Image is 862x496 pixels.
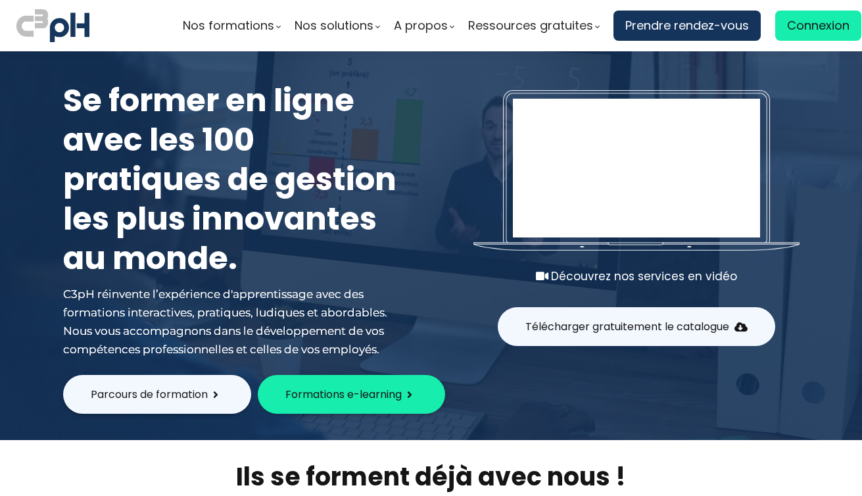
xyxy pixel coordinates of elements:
[473,267,799,285] div: Découvrez nos services en vidéo
[468,16,593,36] span: Ressources gratuites
[525,318,729,335] span: Télécharger gratuitement le catalogue
[613,11,761,41] a: Prendre rendez-vous
[787,16,850,36] span: Connexion
[498,307,775,346] button: Télécharger gratuitement le catalogue
[295,16,373,36] span: Nos solutions
[183,16,274,36] span: Nos formations
[63,375,251,414] button: Parcours de formation
[775,11,861,41] a: Connexion
[47,460,816,493] h2: Ils se forment déjà avec nous !
[91,386,208,403] span: Parcours de formation
[258,375,445,414] button: Formations e-learning
[625,16,749,36] span: Prendre rendez-vous
[285,386,402,403] span: Formations e-learning
[394,16,448,36] span: A propos
[16,7,89,45] img: logo C3PH
[63,81,405,278] h1: Se former en ligne avec les 100 pratiques de gestion les plus innovantes au monde.
[63,285,405,359] div: C3pH réinvente l’expérience d'apprentissage avec des formations interactives, pratiques, ludiques...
